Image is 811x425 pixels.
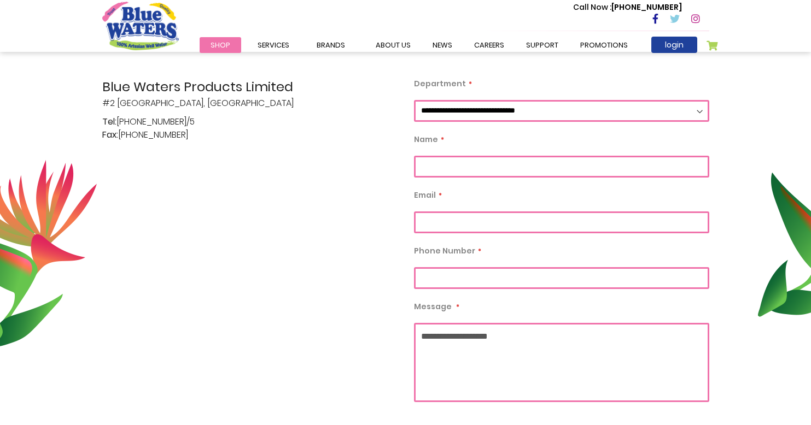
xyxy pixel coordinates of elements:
[515,37,569,53] a: support
[422,37,463,53] a: News
[573,2,682,13] p: [PHONE_NUMBER]
[569,37,639,53] a: Promotions
[317,40,345,50] span: Brands
[211,40,230,50] span: Shop
[102,77,398,97] span: Blue Waters Products Limited
[102,77,398,110] p: #2 [GEOGRAPHIC_DATA], [GEOGRAPHIC_DATA]
[414,190,436,200] span: Email
[414,301,452,312] span: Message
[102,115,116,128] span: Tel:
[573,2,611,13] span: Call Now :
[651,37,697,53] a: login
[463,37,515,53] a: careers
[414,134,438,145] span: Name
[258,40,289,50] span: Services
[414,78,466,89] span: Department
[102,128,118,141] span: Fax:
[365,37,422,53] a: about us
[102,2,179,50] a: store logo
[414,245,475,256] span: Phone Number
[102,115,398,141] p: [PHONE_NUMBER]/5 [PHONE_NUMBER]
